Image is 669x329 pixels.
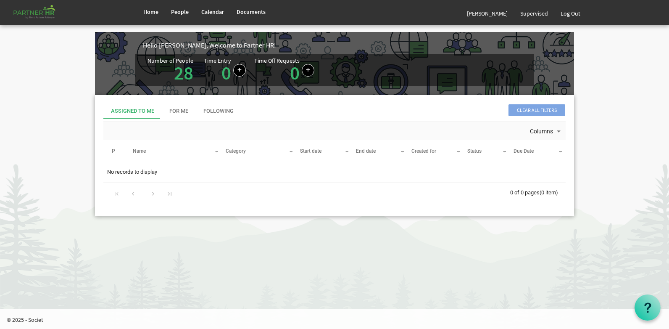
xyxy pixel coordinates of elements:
a: Supervised [514,2,554,25]
div: Following [203,107,234,115]
span: Supervised [520,10,548,17]
span: Created for [411,148,436,154]
a: 28 [174,61,193,85]
a: [PERSON_NAME] [461,2,514,25]
span: End date [356,148,376,154]
div: Number of time entries [204,58,254,82]
div: Number of People [147,58,193,64]
div: 0 of 0 pages (0 item) [510,183,566,201]
span: Due Date [514,148,534,154]
span: Status [467,148,482,154]
p: © 2025 - Societ [7,316,669,324]
a: Log hours [233,64,246,77]
a: Log Out [554,2,587,25]
span: Category [226,148,246,154]
td: No records to display [103,164,566,180]
div: Assigned To Me [111,107,154,115]
span: Start date [300,148,321,154]
div: Go to next page [147,187,159,199]
a: 0 [221,61,231,85]
div: Time Entry [204,58,231,64]
span: Calendar [201,8,224,16]
span: Name [133,148,146,154]
div: Time Off Requests [254,58,300,64]
span: Clear all filters [508,104,565,116]
div: Go to previous page [127,187,139,199]
div: Number of pending time-off requests [254,58,323,82]
div: tab-header [103,103,566,119]
div: Columns [528,122,564,140]
div: Go to first page [111,187,122,199]
a: 0 [290,61,300,85]
div: Hello [PERSON_NAME], Welcome to Partner HR! [143,40,574,50]
span: 0 of 0 pages [510,189,540,196]
a: Create a new time off request [302,64,314,77]
span: (0 item) [540,189,558,196]
div: For Me [169,107,188,115]
span: Home [143,8,158,16]
span: People [171,8,189,16]
button: Columns [528,126,564,137]
span: Columns [529,126,554,137]
span: P [112,148,115,154]
div: Go to last page [164,187,175,199]
span: Documents [237,8,266,16]
div: Total number of active people in Partner HR [147,58,204,82]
